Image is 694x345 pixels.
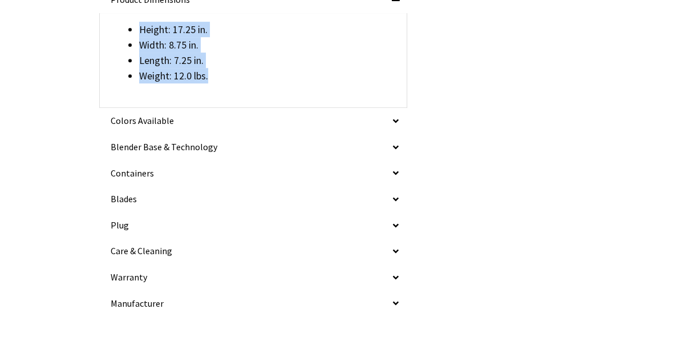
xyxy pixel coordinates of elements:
[139,68,398,83] li: Weight: 12.0 lbs.
[99,134,407,161] h2: Blender Base & Technology
[99,186,407,212] h2: Blades
[99,161,407,187] h2: Containers
[99,291,407,317] h2: Manufacturer
[139,53,398,68] li: Length: 7.25 in.
[139,37,398,53] li: Width: 8.75 in.
[139,22,398,37] li: Height: 17.25 in.
[99,212,407,239] h2: Plug
[99,238,407,264] h2: Care & Cleaning
[99,264,407,291] h2: Warranty
[99,108,407,134] h2: Colors Available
